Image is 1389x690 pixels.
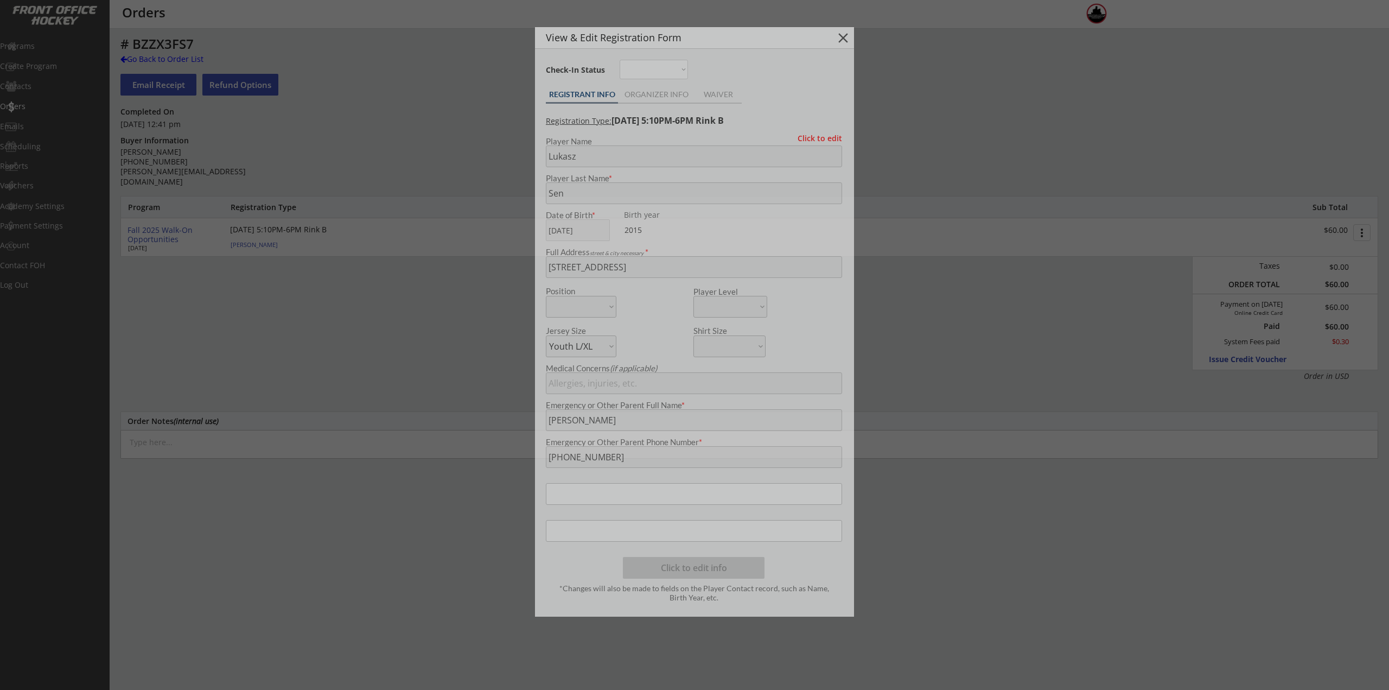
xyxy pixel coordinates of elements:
div: Full Address [546,248,842,256]
div: Emergency or Other Parent Full Name [546,401,842,409]
div: Shirt Size [693,327,749,335]
div: We are transitioning the system to collect and store date of birth instead of just birth year to ... [624,211,692,219]
input: Allergies, injuries, etc. [546,372,842,394]
input: Street, City, Province/State [546,256,842,278]
div: REGISTRANT INFO [546,91,618,98]
div: Player Last Name [546,174,842,182]
div: Emergency or Other Parent Phone Number [546,438,842,446]
strong: [DATE] 5:10PM-6PM Rink B [611,115,724,126]
div: Position [546,287,602,295]
div: Jersey Size [546,327,602,335]
div: Medical Concerns [546,364,842,372]
div: Player Level [693,288,767,296]
div: Click to edit [789,135,842,142]
div: *Changes will also be made to fields on the Player Contact record, such as Name, Birth Year, etc. [551,584,837,603]
div: 2015 [625,225,692,236]
div: Birth year [624,211,692,219]
button: close [835,30,851,46]
button: Click to edit info [623,557,764,579]
div: WAIVER [694,91,742,98]
u: Registration Type: [546,116,611,126]
div: Date of Birth [546,211,616,219]
div: Check-In Status [546,66,607,74]
div: Player Name [546,137,842,145]
em: (if applicable) [610,363,657,373]
div: ORGANIZER INFO [618,91,694,98]
em: street & city necessary [590,250,643,256]
div: View & Edit Registration Form [546,33,816,42]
